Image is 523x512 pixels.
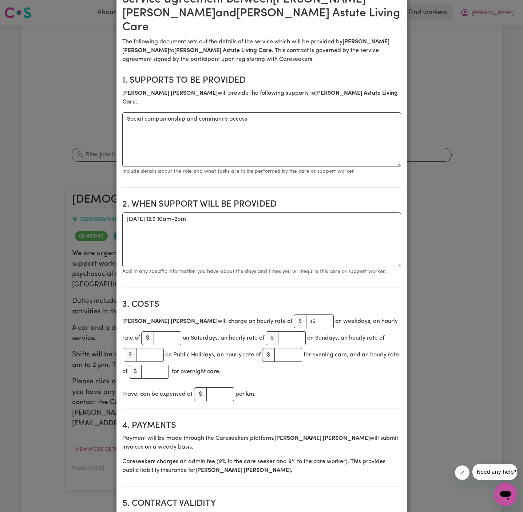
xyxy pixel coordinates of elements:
textarea: [DATE] 12.9 10am-2pm [122,212,401,267]
p: The following document sets out the details of the service which will be provided by to . This co... [122,38,401,64]
b: [PERSON_NAME] Astute Living Care [174,48,272,54]
span: $ [194,387,207,401]
h2: 5. Contract Validity [122,499,401,509]
b: [PERSON_NAME] [PERSON_NAME] [274,435,370,441]
span: $ [262,348,275,362]
iframe: Message from company [472,464,517,480]
p: Payment will be made through the Careseekers platform. will submit invoices on a weekly basis. [122,434,401,452]
span: $ [294,314,306,328]
p: Careseekers charges an admin fee ( 9 % to the care seeker and 9% to the care worker). This provid... [122,457,401,475]
h2: 3. Costs [122,300,401,310]
b: [PERSON_NAME] [PERSON_NAME] [195,468,291,473]
span: $ [129,365,142,379]
span: $ [266,331,278,345]
b: [PERSON_NAME] [PERSON_NAME] [122,318,218,324]
small: Include details about the role and what tasks are to be performed by the care or support worker [122,169,354,174]
div: Travel can be expensed at per km. [122,386,401,403]
textarea: Social companionship and community access [122,112,401,167]
b: [PERSON_NAME] [PERSON_NAME] [122,39,389,54]
b: [PERSON_NAME] [PERSON_NAME] [122,90,218,96]
b: [PERSON_NAME] Astute Living Care [122,90,398,105]
h2: 2. When support will be provided [122,199,401,210]
iframe: Close message [455,465,469,480]
h2: 4. Payments [122,421,401,431]
span: $ [124,348,136,362]
iframe: Button to launch messaging window [494,483,517,506]
h2: 1. Supports to be provided [122,75,401,86]
div: will charge an hourly rate of on weekdays, an hourly rate of on Saturdays, an hourly rate of on S... [122,313,401,380]
span: $ [141,331,154,345]
p: will provide the following supports to : [122,89,401,106]
small: Add in any specific information you have about the days and times you will require this care or s... [122,269,386,274]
